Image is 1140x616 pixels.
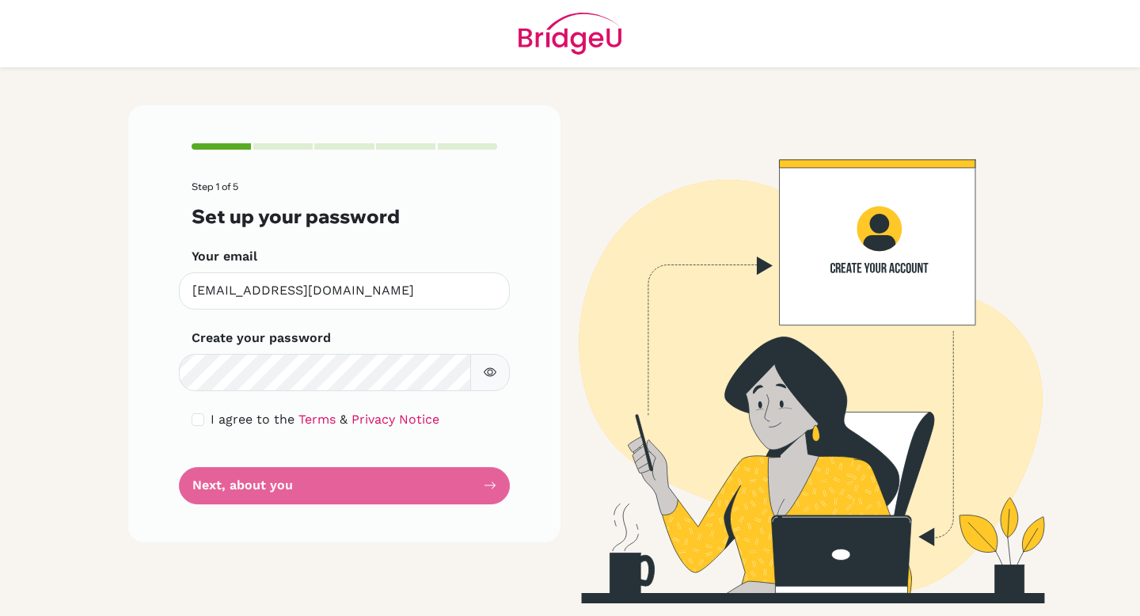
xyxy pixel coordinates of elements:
label: Create your password [192,329,331,348]
input: Insert your email* [179,272,510,310]
span: Step 1 of 5 [192,181,238,192]
h3: Set up your password [192,205,497,228]
span: I agree to the [211,412,294,427]
a: Terms [298,412,336,427]
a: Privacy Notice [351,412,439,427]
span: & [340,412,348,427]
label: Your email [192,247,257,266]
